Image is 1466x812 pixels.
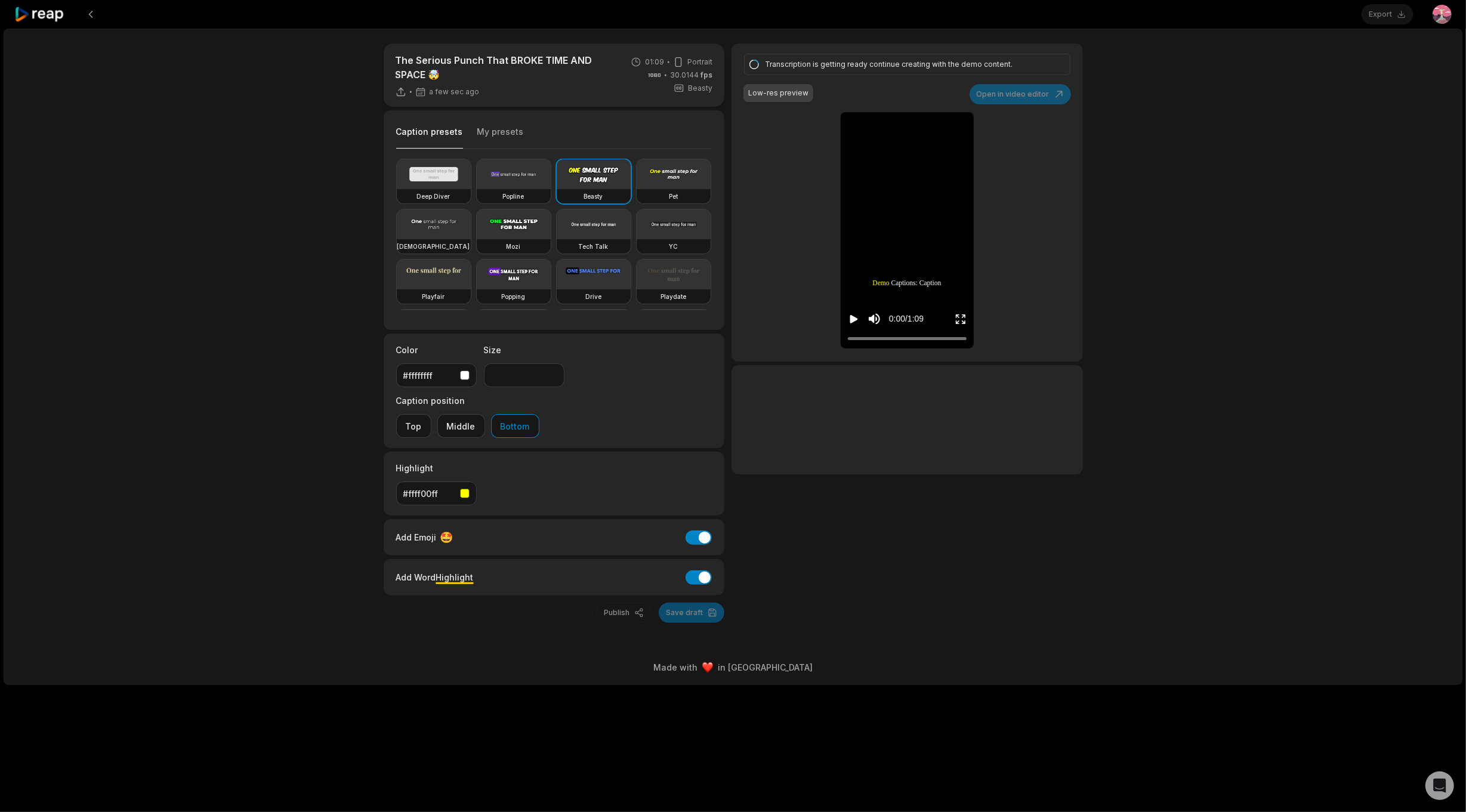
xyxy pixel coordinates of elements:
[403,487,455,500] div: #ffff00ff
[889,313,924,325] div: 0:00 / 1:09
[396,344,477,356] label: Color
[579,242,609,251] h3: Tech Talk
[15,661,1451,674] div: Made with in [GEOGRAPHIC_DATA]
[748,88,808,98] div: Low-res preview
[848,308,860,330] button: Play video
[396,531,437,544] span: Add Emoji
[477,126,524,149] button: My presets
[700,70,712,79] span: fps
[688,83,712,94] span: Beasty
[491,414,539,438] button: Bottom
[396,462,477,474] label: Highlight
[507,242,521,251] h3: Mozi
[403,369,455,382] div: #ffffffff
[645,57,664,67] span: 01:09
[873,278,890,288] span: Demo
[765,59,1045,70] div: Transcription is getting ready continue creating with the demo content.
[1425,771,1454,800] div: Open Intercom Messenger
[396,126,463,149] button: Caption presets
[596,603,652,623] button: Publish
[396,481,477,505] button: #ffff00ff
[396,53,615,82] p: The Serious Punch That BROKE TIME AND SPACE 🤯
[670,70,712,81] span: 30.0144
[440,529,453,545] span: 🤩
[669,192,678,201] h3: Pet
[502,292,526,301] h3: Popping
[687,57,712,67] span: Portrait
[396,414,431,438] button: Top
[891,278,918,288] span: Captions:
[669,242,678,251] h3: YC
[396,394,539,407] label: Caption position
[584,192,603,201] h3: Beasty
[437,414,485,438] button: Middle
[422,292,445,301] h3: Playfair
[955,308,967,330] button: Enter Fullscreen
[503,192,524,201] h3: Popline
[484,344,564,356] label: Size
[396,363,477,387] button: #ffffffff
[397,242,470,251] h3: [DEMOGRAPHIC_DATA]
[585,292,601,301] h3: Drive
[430,87,480,97] span: a few sec ago
[702,662,713,673] img: heart emoji
[661,292,686,301] h3: Playdate
[396,569,474,585] div: Add Word
[436,572,474,582] span: Highlight
[919,278,942,288] span: Caption
[867,311,882,326] button: Mute sound
[417,192,450,201] h3: Deep Diver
